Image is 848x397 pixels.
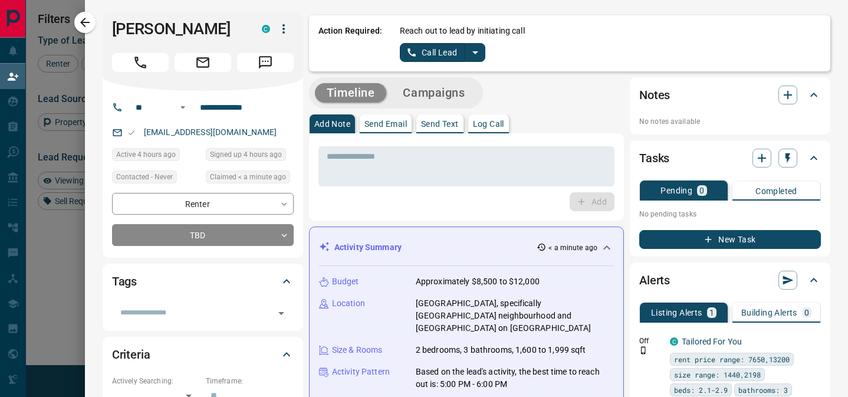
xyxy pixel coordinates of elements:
div: split button [400,43,485,62]
span: rent price range: 7650,13200 [674,353,790,365]
div: Criteria [112,340,294,369]
button: Campaigns [391,83,476,103]
p: Location [332,297,365,310]
span: beds: 2.1-2.9 [674,384,728,396]
p: Log Call [473,120,504,128]
p: Building Alerts [741,309,797,317]
h2: Tasks [639,149,669,168]
p: Activity Pattern [332,366,390,378]
div: condos.ca [670,337,678,346]
p: Pending [660,186,692,195]
p: 0 [804,309,809,317]
div: Alerts [639,266,821,294]
p: Action Required: [318,25,382,62]
span: bathrooms: 3 [738,384,788,396]
div: Tags [112,267,294,296]
p: Activity Summary [334,241,402,254]
div: Tasks [639,144,821,172]
div: Sat Sep 13 2025 [206,170,294,187]
span: Call [112,53,169,72]
h2: Tags [112,272,137,291]
p: Budget [332,275,359,288]
span: size range: 1440,2198 [674,369,761,380]
p: 1 [709,309,714,317]
div: Notes [639,81,821,109]
svg: Email Valid [127,129,136,137]
p: 2 bedrooms, 3 bathrooms, 1,600 to 1,999 sqft [416,344,586,356]
p: Listing Alerts [651,309,702,317]
div: Activity Summary< a minute ago [319,237,614,258]
p: Send Text [421,120,459,128]
p: Completed [755,187,797,195]
h2: Criteria [112,345,150,364]
p: Actively Searching: [112,376,200,386]
button: Open [273,305,290,321]
p: 0 [699,186,704,195]
p: No notes available [639,116,821,127]
span: Claimed < a minute ago [210,171,286,183]
span: Contacted - Never [116,171,173,183]
button: New Task [639,230,821,249]
svg: Push Notification Only [639,346,647,355]
span: Signed up 4 hours ago [210,149,282,160]
a: Tailored For You [682,337,742,346]
button: Call Lead [400,43,465,62]
p: Add Note [314,120,350,128]
h2: Alerts [639,271,670,290]
p: Timeframe: [206,376,294,386]
button: Timeline [315,83,387,103]
p: Approximately $8,500 to $12,000 [416,275,540,288]
p: < a minute ago [548,242,597,253]
p: No pending tasks [639,205,821,223]
p: [GEOGRAPHIC_DATA], specifically [GEOGRAPHIC_DATA] neighbourhood and [GEOGRAPHIC_DATA] on [GEOGRAP... [416,297,614,334]
h2: Notes [639,86,670,104]
div: Sat Sep 13 2025 [206,148,294,165]
span: Active 4 hours ago [116,149,176,160]
a: [EMAIL_ADDRESS][DOMAIN_NAME] [144,127,277,137]
h1: [PERSON_NAME] [112,19,244,38]
p: Size & Rooms [332,344,383,356]
div: TBD [112,224,294,246]
div: condos.ca [262,25,270,33]
span: Email [175,53,231,72]
div: Renter [112,193,294,215]
p: Off [639,336,663,346]
p: Based on the lead's activity, the best time to reach out is: 5:00 PM - 6:00 PM [416,366,614,391]
span: Message [237,53,294,72]
button: Open [176,100,190,114]
p: Send Email [364,120,407,128]
p: Reach out to lead by initiating call [400,25,525,37]
div: Sat Sep 13 2025 [112,148,200,165]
